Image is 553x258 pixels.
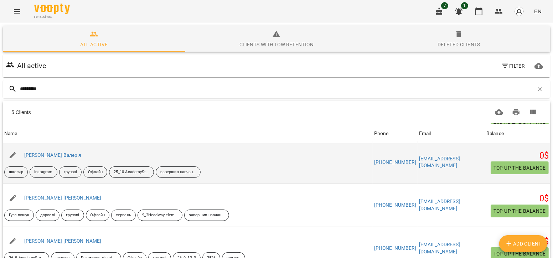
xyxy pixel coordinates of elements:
[4,129,17,138] div: Sort
[438,40,480,49] div: Deleted clients
[24,238,102,244] a: [PERSON_NAME] [PERSON_NAME]
[419,129,484,138] span: Email
[486,129,504,138] div: Balance
[81,40,108,49] div: All active
[441,2,448,9] span: 7
[4,129,371,138] span: Name
[374,129,389,138] div: Sort
[531,5,544,18] button: EN
[34,4,70,14] img: Voopty Logo
[86,210,110,221] div: Офлайн
[491,205,549,217] button: Top up the balance
[4,166,28,178] div: школяр
[9,212,29,218] p: Гугл пошук
[91,212,105,218] p: Офлайн
[9,169,23,175] p: школяр
[142,212,178,218] p: 9_2Headway elementary present simple
[64,169,77,175] p: групові
[498,60,528,72] button: Filter
[493,207,546,215] span: Top up the balance
[486,129,504,138] div: Sort
[419,198,460,211] a: [EMAIL_ADDRESS][DOMAIN_NAME]
[419,129,431,138] div: Sort
[419,242,460,254] a: [EMAIL_ADDRESS][DOMAIN_NAME]
[114,169,149,175] p: 25_10 AcademyStars1 Food PrS
[486,236,549,247] h5: -1870 $
[156,166,201,178] div: завершив навчання
[486,150,549,161] h5: 0 $
[4,210,34,221] div: Гугл пошук
[486,129,549,138] span: Balance
[9,3,26,20] button: Menu
[34,15,70,19] span: For Business
[508,104,525,121] button: Print
[3,101,550,124] div: Table Toolbar
[34,169,53,175] p: Instagram
[189,212,224,218] p: завершив навчання
[30,166,57,178] div: Instagram
[40,212,55,218] p: дорослі
[491,161,549,174] button: Top up the balance
[11,109,261,116] div: 5 Clients
[419,156,460,169] a: [EMAIL_ADDRESS][DOMAIN_NAME]
[66,212,79,218] p: групові
[24,195,102,201] a: [PERSON_NAME] [PERSON_NAME]
[534,7,542,15] span: EN
[17,60,46,71] h6: All active
[374,245,416,251] a: [PHONE_NUMBER]
[374,202,416,208] a: [PHONE_NUMBER]
[524,104,542,121] button: Columns view
[61,210,84,221] div: групові
[493,249,546,258] span: Top up the balance
[501,62,525,70] span: Filter
[88,169,103,175] p: Офлайн
[138,210,182,221] div: 9_2Headway elementary present simple
[499,235,548,252] button: Add Client
[486,193,549,204] h5: 0 $
[374,129,389,138] div: Phone
[374,129,416,138] span: Phone
[111,210,136,221] div: серпень
[4,129,17,138] div: Name
[59,166,82,178] div: групові
[374,159,416,165] a: [PHONE_NUMBER]
[36,210,60,221] div: дорослі
[493,164,546,172] span: Top up the balance
[239,40,314,49] div: Clients with low retention
[160,169,196,175] p: завершив навчання
[491,104,508,121] button: Download CSV
[109,166,154,178] div: 25_10 AcademyStars1 Food PrS
[184,210,229,221] div: завершив навчання
[419,129,431,138] div: Email
[116,212,131,218] p: серпень
[514,6,524,16] img: avatar_s.png
[461,2,468,9] span: 1
[505,239,542,248] span: Add Client
[83,166,107,178] div: Офлайн
[24,152,82,158] a: [PERSON_NAME] Валерія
